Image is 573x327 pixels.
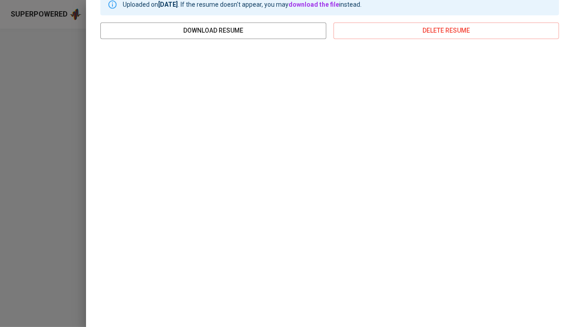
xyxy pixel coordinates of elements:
[108,25,319,36] span: download resume
[340,25,552,36] span: delete resume
[158,1,178,8] b: [DATE]
[100,22,326,39] button: download resume
[100,46,559,314] iframe: eaff89182e64e64265d2073319f18e5a.pdf
[333,22,559,39] button: delete resume
[289,1,339,8] a: download the file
